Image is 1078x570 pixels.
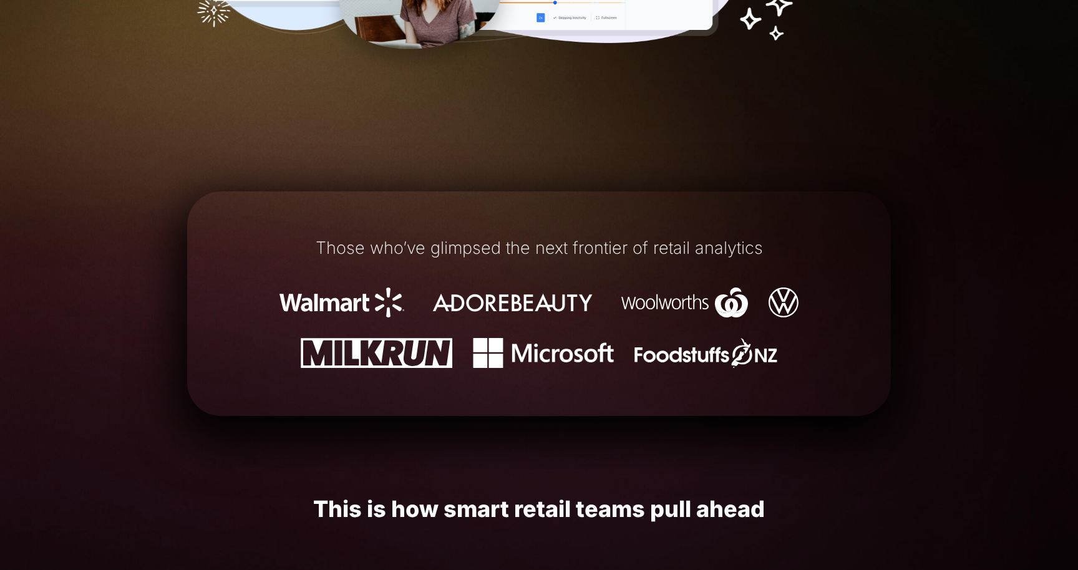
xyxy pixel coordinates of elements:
[473,338,614,368] img: Microsoft
[621,287,748,317] img: Woolworths
[279,287,404,317] img: Walmart
[187,496,891,522] h1: This is how smart retail teams pull ahead
[225,239,853,258] h1: Those who’ve glimpsed the next frontier of retail analytics
[301,338,453,368] img: Milkrun
[769,287,799,317] img: Volkswagen
[634,338,778,368] img: Foodstuffs NZ
[425,287,600,317] img: Adore Beauty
